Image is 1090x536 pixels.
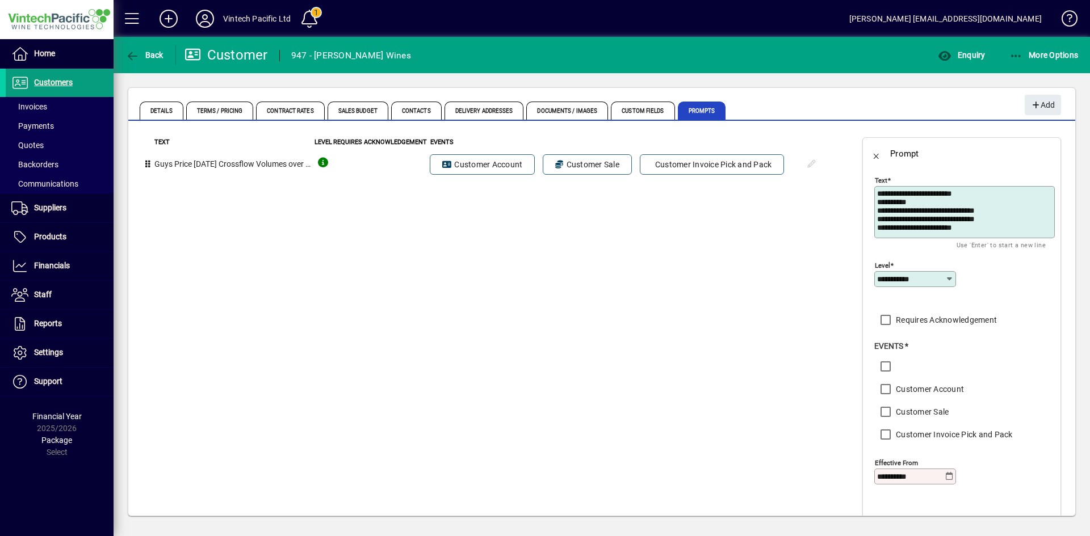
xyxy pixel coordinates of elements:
span: Terms / Pricing [186,102,254,120]
a: Settings [6,339,114,367]
th: Level [313,137,333,148]
span: Customer Invoice Pick and Pack [652,159,772,170]
a: Quotes [6,136,114,155]
a: Payments [6,116,114,136]
div: Prompt [890,145,919,163]
span: Back [125,50,163,60]
button: More Options [1007,45,1081,65]
span: Delivery Addresses [445,102,524,120]
mat-label: Effective From [875,459,918,467]
label: Customer Account [894,383,964,395]
span: Add [1030,96,1055,115]
a: Financials [6,252,114,280]
span: Sales Budget [328,102,388,120]
mat-hint: Use 'Enter' to start a new line [957,238,1046,251]
a: Support [6,368,114,396]
th: Requires Acknowledgement [333,137,430,148]
a: Home [6,40,114,68]
button: Profile [187,9,223,29]
td: Guys Price [DATE] Crossflow Volumes over 5k 10cents per litre Small Volume minimum day rate $750 ... [154,148,313,181]
span: Customer Account [442,159,522,170]
span: Details [140,102,183,120]
span: Invoices [11,102,47,111]
th: Events [430,137,797,148]
span: Settings [34,348,63,357]
span: Contract Rates [256,102,324,120]
div: Customer [185,46,268,64]
span: Reports [34,319,62,328]
span: Package [41,436,72,445]
span: More Options [1009,50,1079,60]
mat-label: Level [875,261,890,269]
span: Enquiry [938,50,985,60]
span: Customer Sale [555,159,619,170]
span: Events * [874,341,908,351]
span: Financial Year [32,412,82,421]
app-page-header-button: Back [114,45,176,65]
a: Backorders [6,155,114,174]
a: Reports [6,310,114,338]
label: Requires Acknowledgement [894,314,997,326]
span: Communications [11,179,78,188]
span: Quotes [11,141,44,150]
div: 947 - [PERSON_NAME] Wines [291,47,411,65]
button: Enquiry [935,45,988,65]
span: Custom Fields [611,102,674,120]
div: Vintech Pacific Ltd [223,10,291,28]
span: Payments [11,121,54,130]
button: Back [863,140,890,167]
span: Support [34,377,62,386]
a: Suppliers [6,194,114,222]
div: [PERSON_NAME] [EMAIL_ADDRESS][DOMAIN_NAME] [849,10,1042,28]
span: Customers [34,78,73,87]
a: Staff [6,281,114,309]
span: Backorders [11,160,58,169]
a: Communications [6,174,114,193]
a: Knowledge Base [1053,2,1076,39]
th: Text [154,137,313,148]
span: Products [34,232,66,241]
button: Add [1025,95,1061,115]
span: Financials [34,261,70,270]
button: Add [150,9,187,29]
span: Suppliers [34,203,66,212]
label: Customer Sale [894,406,949,417]
a: Invoices [6,97,114,116]
span: Staff [34,290,52,299]
mat-label: Text [875,176,887,184]
span: Home [34,49,55,58]
span: Documents / Images [526,102,608,120]
button: Back [123,45,166,65]
span: Contacts [391,102,442,120]
label: Customer Invoice Pick and Pack [894,429,1013,440]
span: Prompts [678,102,726,120]
a: Products [6,223,114,251]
